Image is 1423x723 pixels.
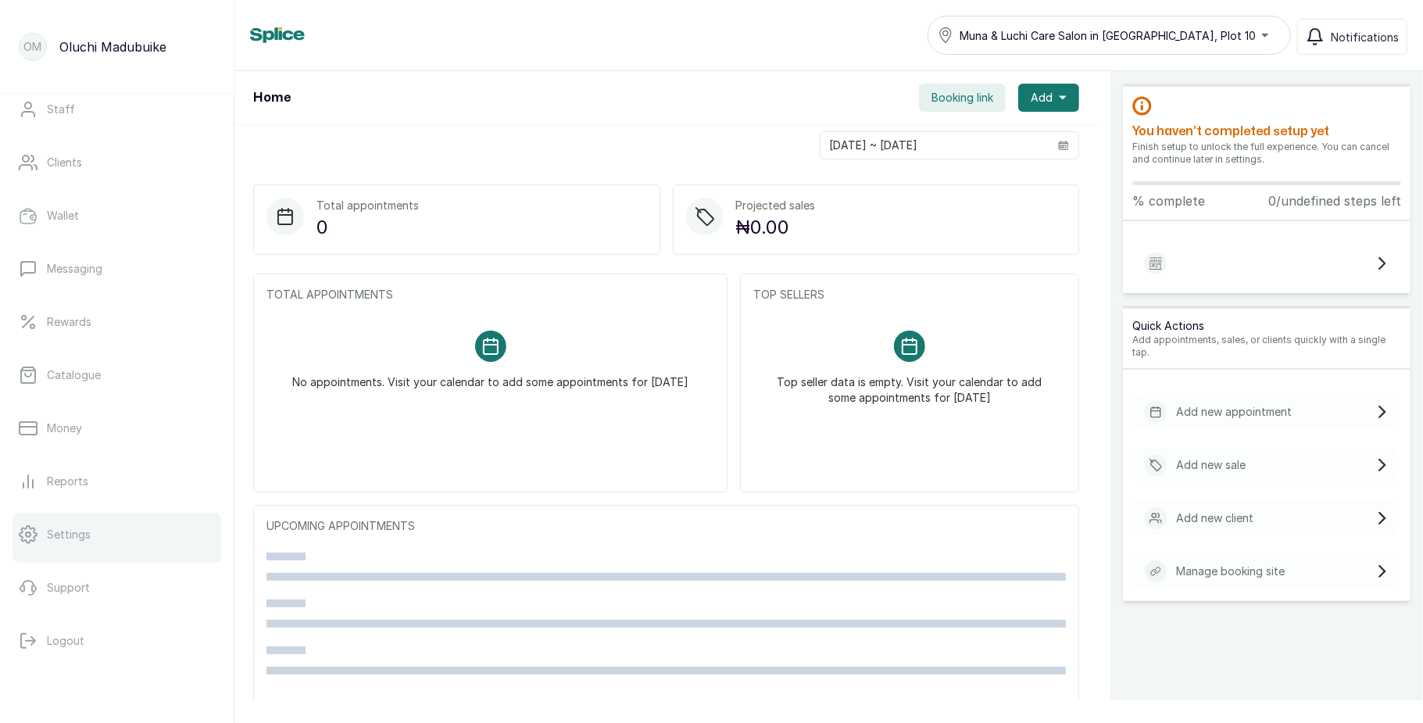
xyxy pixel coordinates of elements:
p: Support [47,580,90,596]
p: Money [47,421,82,436]
p: Logout [47,633,84,649]
p: UPCOMING APPOINTMENTS [266,518,1066,534]
p: Total appointments [316,198,419,213]
button: Logout [13,619,221,663]
p: Reports [47,474,88,489]
button: Add [1018,84,1079,112]
span: Add [1031,90,1053,106]
a: Reports [13,460,221,503]
span: Notifications [1331,29,1399,45]
p: ₦0.00 [736,213,816,242]
h1: Home [253,88,291,107]
p: Catalogue [47,367,101,383]
p: Manage booking site [1176,564,1285,579]
span: Booking link [931,90,993,106]
a: Staff [13,88,221,131]
p: % complete [1132,191,1205,210]
p: Quick Actions [1132,318,1401,334]
a: Catalogue [13,353,221,397]
p: Rewards [47,314,91,330]
p: Finish setup to unlock the full experience. You can cancel and continue later in settings. [1132,141,1401,166]
span: Muna & Luchi Care Salon in [GEOGRAPHIC_DATA], Plot 10 [960,27,1256,44]
p: Add new sale [1176,457,1246,473]
p: Oluchi Madubuike [59,38,166,56]
a: Clients [13,141,221,184]
p: Add new appointment [1176,404,1292,420]
a: Wallet [13,194,221,238]
p: TOP SELLERS [753,287,1066,302]
p: Add appointments, sales, or clients quickly with a single tap. [1132,334,1401,359]
a: Support [13,566,221,610]
p: Add new client [1176,510,1253,526]
p: No appointments. Visit your calendar to add some appointments for [DATE] [292,362,688,390]
h2: You haven’t completed setup yet [1132,122,1401,141]
a: Rewards [13,300,221,344]
p: Wallet [47,208,79,224]
a: Money [13,406,221,450]
button: Muna & Luchi Care Salon in [GEOGRAPHIC_DATA], Plot 10 [928,16,1291,55]
p: 0/undefined steps left [1268,191,1401,210]
p: Messaging [47,261,102,277]
p: OM [24,39,42,55]
button: Booking link [919,84,1006,112]
p: Top seller data is empty. Visit your calendar to add some appointments for [DATE] [772,362,1047,406]
p: 0 [316,213,419,242]
p: Projected sales [736,198,816,213]
p: TOTAL APPOINTMENTS [266,287,714,302]
input: Select date [821,132,1049,159]
svg: calendar [1058,140,1069,151]
p: Settings [47,527,91,542]
p: Staff [47,102,75,117]
a: Messaging [13,247,221,291]
button: Notifications [1297,19,1407,55]
a: Settings [13,513,221,557]
p: Clients [47,155,82,170]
